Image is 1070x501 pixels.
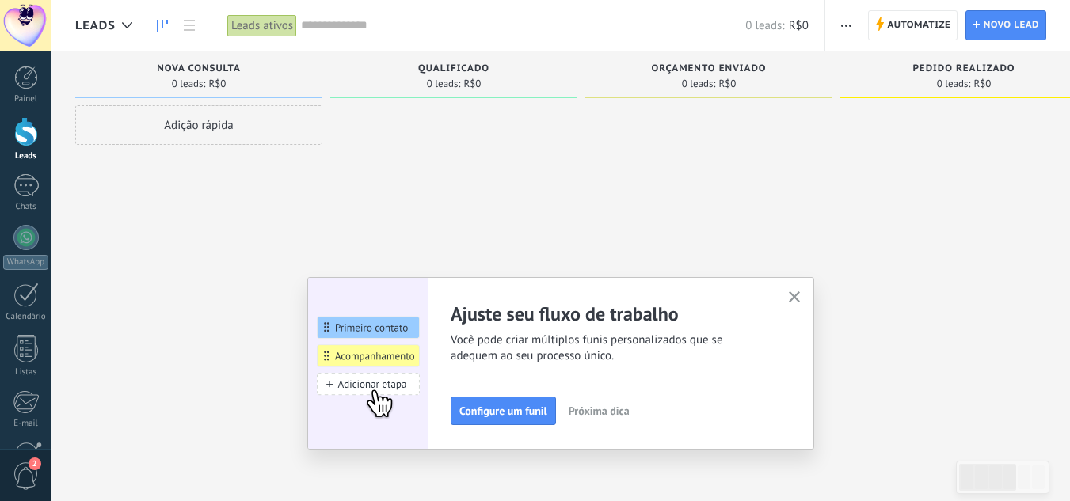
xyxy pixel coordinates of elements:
[3,255,48,270] div: WhatsApp
[887,11,950,40] span: Automatize
[651,63,766,74] span: Orçamento enviado
[718,79,736,89] span: R$0
[745,18,784,33] span: 0 leads:
[418,63,489,74] span: Qualificado
[157,63,241,74] span: Nova consulta
[3,94,49,104] div: Painel
[682,79,716,89] span: 0 leads:
[172,79,206,89] span: 0 leads:
[427,79,461,89] span: 0 leads:
[562,399,637,423] button: Próxima dica
[75,105,322,145] div: Adição rápida
[569,405,630,416] span: Próxima dica
[227,14,297,37] div: Leads ativos
[937,79,971,89] span: 0 leads:
[789,18,809,33] span: R$0
[459,405,547,416] span: Configure um funil
[912,63,1015,74] span: Pedido realizado
[973,79,991,89] span: R$0
[3,202,49,212] div: Chats
[463,79,481,89] span: R$0
[451,332,769,364] span: Você pode criar múltiplos funis personalizados que se adequem ao seu processo único.
[965,10,1046,40] a: Novo lead
[451,302,769,326] h2: Ajuste seu fluxo de trabalho
[3,419,49,429] div: E-mail
[3,312,49,322] div: Calendário
[338,63,569,77] div: Qualificado
[3,151,49,161] div: Leads
[984,11,1039,40] span: Novo lead
[3,367,49,378] div: Listas
[75,18,116,33] span: Leads
[83,63,314,77] div: Nova consulta
[868,10,958,40] a: Automatize
[29,457,41,470] span: 2
[451,397,556,425] button: Configure um funil
[593,63,824,77] div: Orçamento enviado
[208,79,226,89] span: R$0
